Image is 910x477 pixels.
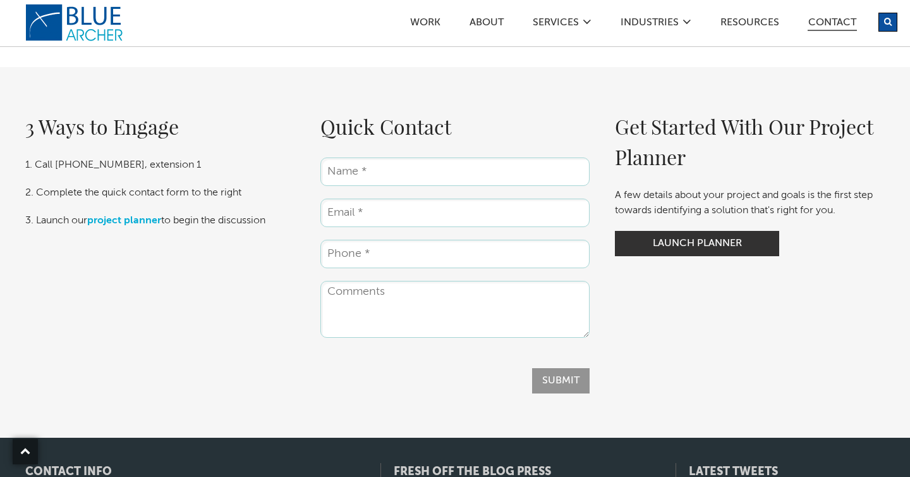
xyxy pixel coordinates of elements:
a: logo [25,4,126,42]
a: project planner [87,216,161,226]
a: SERVICES [532,18,579,31]
h2: 3 Ways to Engage [25,111,295,142]
p: 2. Complete the quick contact form to the right [25,185,295,201]
p: 3. Launch our to begin the discussion [25,213,295,228]
h2: Get Started With Our Project Planner [615,111,885,172]
input: Email * [320,199,590,227]
a: ABOUT [469,18,504,31]
a: Contact [808,18,857,31]
input: Name * [320,158,590,186]
a: Industries [620,18,679,31]
a: Work [409,18,441,31]
p: 1. Call [PHONE_NUMBER], extension 1 [25,158,295,173]
input: Phone * [320,240,590,268]
a: Launch Planner [615,231,779,256]
a: Resources [720,18,780,31]
input: Submit [532,368,590,393]
p: A few details about your project and goals is the first step towards identifying a solution that'... [615,188,885,218]
h2: Quick Contact [320,111,590,142]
